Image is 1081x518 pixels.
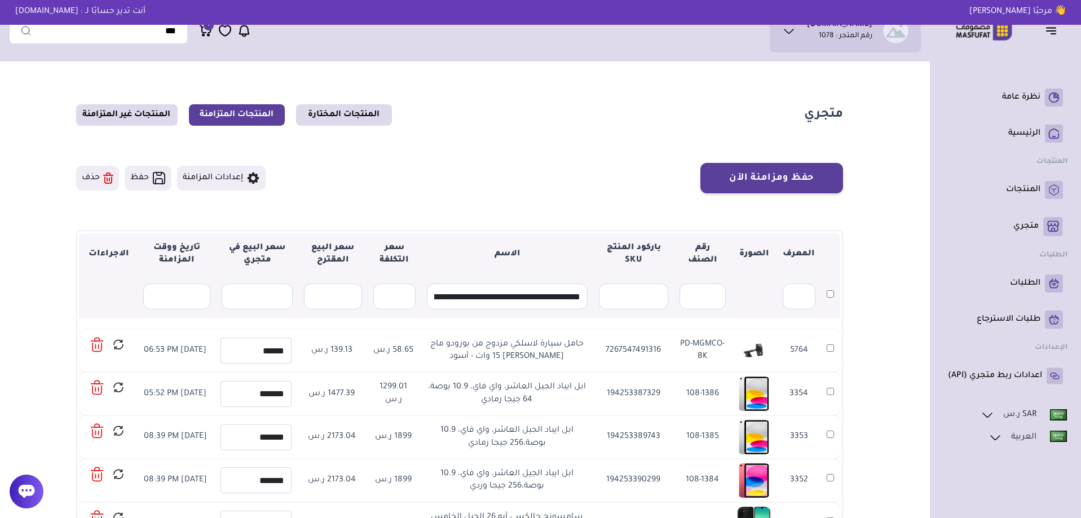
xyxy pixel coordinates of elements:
[297,415,367,459] td: 2173.04 ر.س
[296,104,392,126] a: المنتجات المختارة
[7,6,154,18] p: أنت تدير حسابًا لـ : [DOMAIN_NAME]
[980,408,1067,422] a: SAR ر.س
[1050,409,1067,420] img: Eng
[1006,184,1040,196] p: المنتجات
[593,372,673,415] td: 194253387329
[819,31,872,42] p: رقم المتجر : 1078
[593,415,673,459] td: 194253389743
[380,243,409,265] strong: سعر التكلفة
[674,372,731,415] td: 108-1386
[297,459,367,502] td: 2173.04 ر.س
[1035,344,1067,352] strong: الإعدادات
[367,372,421,415] td: 1299.01 ر.س
[948,88,1063,107] a: نظرة عامة
[593,329,673,373] td: 7267547491316
[737,420,771,454] img: 2025-05-18-6829e9439cc20.png
[961,6,1074,18] p: 👋 مرحبًا [PERSON_NAME]
[1002,92,1040,103] p: نظرة عامة
[495,250,520,259] strong: الاسم
[977,314,1040,325] p: طلبات الاسترجاع
[674,329,731,373] td: PD-MGMCO-BK
[421,372,593,415] td: ابل ايباد الجيل العاشر، واي فاي، 10.9 بوصة، 64 جيجا رمادي
[1013,221,1039,232] p: متجري
[1036,158,1067,166] strong: المنتجات
[737,377,771,411] img: 2025-05-18-6829ed7e52c06.png
[783,250,815,259] strong: المعرف
[948,181,1063,199] a: المنتجات
[76,166,119,191] button: حذف
[948,125,1063,143] a: الرئيسية
[421,329,593,373] td: حامل سيارة لاسلكي مزدوج من بورودو ماج [PERSON_NAME] 15 وات - أسود
[136,415,215,459] td: [DATE] 08:39 PM
[948,370,1042,382] p: اعدادات ربط متجري (API)
[76,104,178,126] a: المنتجات غير المتزامنة
[1010,278,1040,289] p: الطلبات
[153,243,200,265] strong: تاريخ ووقت المزامنة
[297,329,367,373] td: 139.13 ر.س
[776,329,821,373] td: 5764
[1039,251,1067,259] strong: الطلبات
[674,459,731,502] td: 108-1384
[807,20,872,31] h1: [DOMAIN_NAME]
[948,367,1063,385] a: اعدادات ربط متجري (API)
[700,163,843,193] button: حفظ ومزامنة الآن
[948,217,1063,236] a: متجري
[948,275,1063,293] a: الطلبات
[776,372,821,415] td: 3354
[125,166,171,191] button: حفظ
[948,311,1063,329] a: طلبات الاسترجاع
[136,372,215,415] td: [DATE] 05:52 PM
[883,18,908,43] img: eShop.sa
[177,166,266,191] button: إعدادات المزامنة
[776,415,821,459] td: 3353
[311,243,354,265] strong: سعر البيع المقترح
[89,250,129,259] strong: الاجراءات
[199,24,213,38] a: 1
[367,459,421,502] td: 1899 ر.س
[776,459,821,502] td: 3352
[189,104,285,126] a: المنتجات المتزامنة
[593,459,673,502] td: 194253390299
[367,329,421,373] td: 58.65 ر.س
[1008,128,1040,139] p: الرئيسية
[739,250,769,259] strong: الصورة
[367,415,421,459] td: 1899 ر.س
[737,463,771,498] img: 2025-05-18-6829e674d9753.png
[804,107,843,123] h1: متجري
[136,459,215,502] td: [DATE] 08:39 PM
[988,430,1067,445] a: العربية
[737,334,771,368] img: 20250714202648877549.png
[674,415,731,459] td: 108-1385
[688,243,717,265] strong: رقم الصنف
[421,459,593,502] td: ابل ايباد الجيل العاشر، واي فاي، 10.9 بوصة،256 جيجا وردي
[948,20,1020,42] img: Logo
[208,20,210,30] span: 1
[421,415,593,459] td: ابل ايباد الجيل العاشر، واي فاي، 10.9 بوصة،256 جيجا رمادي
[136,329,215,373] td: [DATE] 06:53 PM
[229,243,285,265] strong: سعر البيع في متجري
[607,243,661,265] strong: باركود المنتج SKU
[297,372,367,415] td: 1477.39 ر.س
